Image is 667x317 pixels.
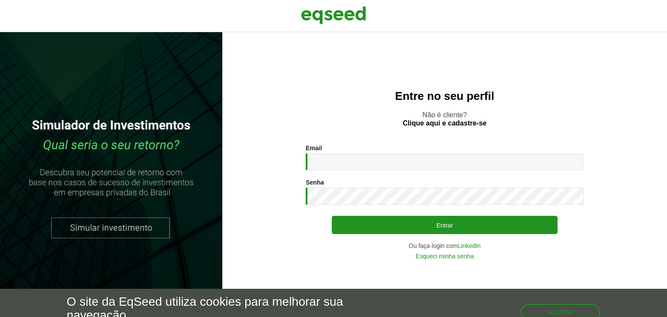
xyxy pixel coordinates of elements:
[458,243,481,249] a: LinkedIn
[240,111,650,127] p: Não é cliente?
[306,243,584,249] div: Ou faça login com
[332,216,558,234] button: Entrar
[306,145,322,151] label: Email
[301,4,366,26] img: EqSeed Logo
[240,90,650,102] h2: Entre no seu perfil
[306,179,324,185] label: Senha
[403,120,487,127] a: Clique aqui e cadastre-se
[416,253,474,259] a: Esqueci minha senha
